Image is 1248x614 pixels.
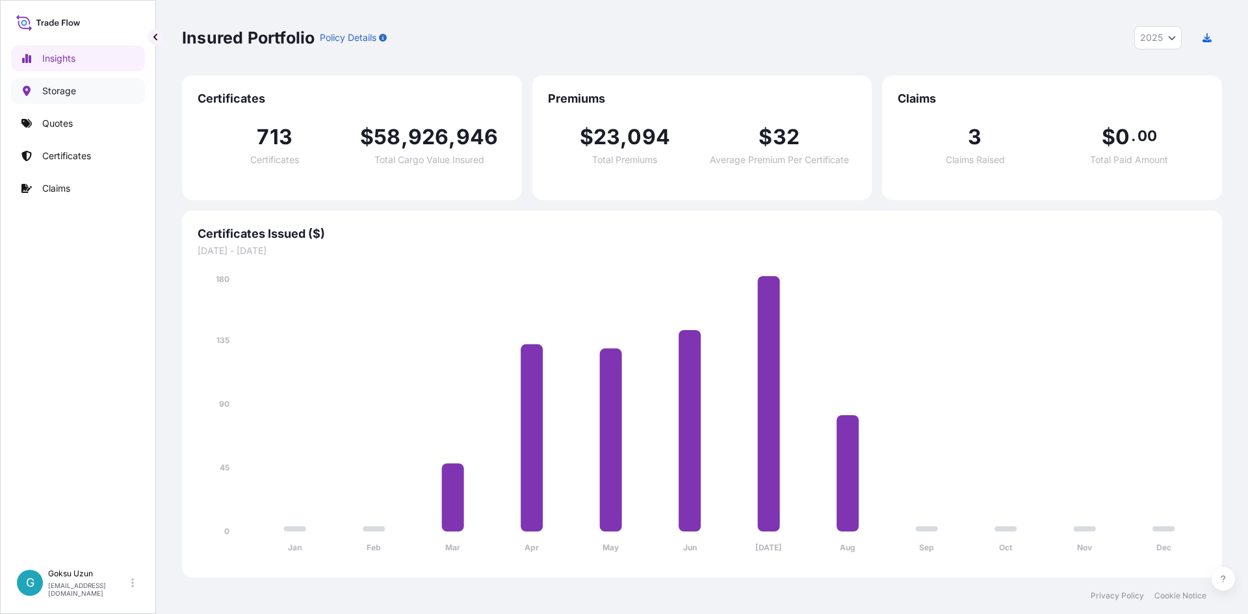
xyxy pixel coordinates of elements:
[919,543,934,552] tspan: Sep
[1090,155,1168,164] span: Total Paid Amount
[374,155,484,164] span: Total Cargo Value Insured
[898,91,1206,107] span: Claims
[320,31,376,44] p: Policy Details
[216,335,229,345] tspan: 135
[198,91,506,107] span: Certificates
[445,543,460,552] tspan: Mar
[42,84,76,97] p: Storage
[42,149,91,162] p: Certificates
[11,143,145,169] a: Certificates
[580,127,593,147] span: $
[759,127,772,147] span: $
[11,78,145,104] a: Storage
[1115,127,1130,147] span: 0
[1131,131,1136,141] span: .
[198,226,1206,242] span: Certificates Issued ($)
[408,127,449,147] span: 926
[42,117,73,130] p: Quotes
[627,127,670,147] span: 094
[48,569,129,579] p: Goksu Uzun
[1077,543,1093,552] tspan: Nov
[257,127,292,147] span: 713
[448,127,456,147] span: ,
[1091,591,1144,601] a: Privacy Policy
[840,543,855,552] tspan: Aug
[216,274,229,284] tspan: 180
[219,399,229,409] tspan: 90
[48,582,129,597] p: [EMAIL_ADDRESS][DOMAIN_NAME]
[224,526,229,536] tspan: 0
[250,155,299,164] span: Certificates
[1154,591,1206,601] a: Cookie Notice
[1156,543,1171,552] tspan: Dec
[42,52,75,65] p: Insights
[946,155,1005,164] span: Claims Raised
[592,155,657,164] span: Total Premiums
[182,27,315,48] p: Insured Portfolio
[26,576,34,589] span: G
[999,543,1013,552] tspan: Oct
[755,543,782,552] tspan: [DATE]
[367,543,381,552] tspan: Feb
[374,127,400,147] span: 58
[456,127,499,147] span: 946
[603,543,619,552] tspan: May
[11,45,145,71] a: Insights
[593,127,620,147] span: 23
[1134,26,1182,49] button: Year Selector
[525,543,539,552] tspan: Apr
[773,127,799,147] span: 32
[220,463,229,472] tspan: 45
[401,127,408,147] span: ,
[710,155,849,164] span: Average Premium Per Certificate
[620,127,627,147] span: ,
[1140,31,1163,44] span: 2025
[1102,127,1115,147] span: $
[11,110,145,136] a: Quotes
[548,91,857,107] span: Premiums
[1137,131,1157,141] span: 00
[683,543,697,552] tspan: Jun
[198,244,1206,257] span: [DATE] - [DATE]
[968,127,981,147] span: 3
[42,182,70,195] p: Claims
[288,543,302,552] tspan: Jan
[360,127,374,147] span: $
[11,175,145,201] a: Claims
